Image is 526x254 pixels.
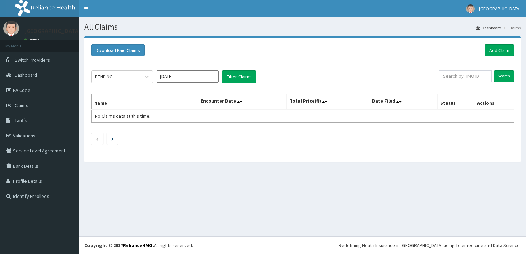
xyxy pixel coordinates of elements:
th: Encounter Date [198,94,287,110]
a: RelianceHMO [123,242,152,248]
img: User Image [466,4,475,13]
div: Redefining Heath Insurance in [GEOGRAPHIC_DATA] using Telemedicine and Data Science! [339,242,521,249]
a: Online [24,38,41,42]
span: [GEOGRAPHIC_DATA] [479,6,521,12]
a: Add Claim [485,44,514,56]
a: Next page [111,136,114,142]
input: Select Month and Year [157,70,219,83]
input: Search by HMO ID [439,70,492,82]
footer: All rights reserved. [79,236,526,254]
input: Search [494,70,514,82]
span: Tariffs [15,117,27,124]
li: Claims [502,25,521,31]
th: Actions [474,94,514,110]
p: [GEOGRAPHIC_DATA] [24,28,81,34]
img: User Image [3,21,19,36]
h1: All Claims [84,22,521,31]
span: Claims [15,102,28,108]
span: Switch Providers [15,57,50,63]
button: Download Paid Claims [91,44,145,56]
th: Date Filed [369,94,437,110]
th: Status [437,94,474,110]
div: PENDING [95,73,113,80]
a: Previous page [96,136,99,142]
th: Name [92,94,198,110]
strong: Copyright © 2017 . [84,242,154,248]
span: Dashboard [15,72,37,78]
button: Filter Claims [222,70,256,83]
a: Dashboard [476,25,501,31]
th: Total Price(₦) [287,94,369,110]
span: No Claims data at this time. [95,113,150,119]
